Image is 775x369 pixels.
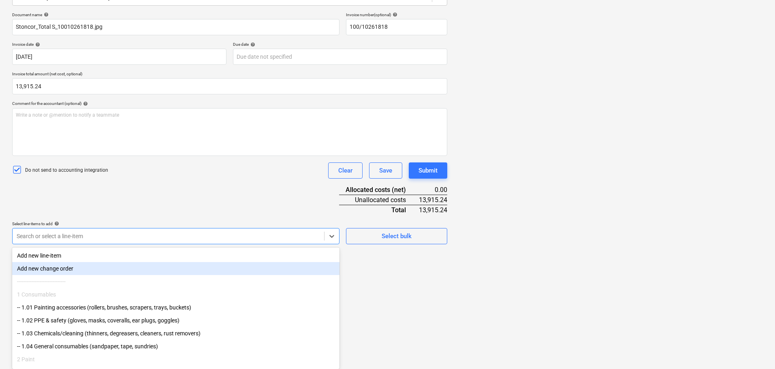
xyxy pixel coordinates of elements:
[419,205,447,215] div: 13,915.24
[339,205,419,215] div: Total
[369,162,402,179] button: Save
[346,228,447,244] button: Select bulk
[12,19,339,35] input: Document name
[233,49,447,65] input: Due date not specified
[53,221,59,226] span: help
[12,101,447,106] div: Comment for the accountant (optional)
[12,249,339,262] div: Add new line-item
[12,353,339,366] div: 2 Paint
[12,221,339,226] div: Select line-items to add
[42,12,49,17] span: help
[419,195,447,205] div: 13,915.24
[346,19,447,35] input: Invoice number
[12,78,447,94] input: Invoice total amount (net cost, optional)
[379,165,392,176] div: Save
[419,185,447,195] div: 0.00
[12,327,339,340] div: -- 1.03 Chemicals/cleaning (thinners, degreasers, cleaners, rust removers)
[391,12,397,17] span: help
[12,275,339,288] div: ------------------------------
[409,162,447,179] button: Submit
[346,12,447,17] div: Invoice number (optional)
[233,42,447,47] div: Due date
[418,165,438,176] div: Submit
[12,71,447,78] p: Invoice total amount (net cost, optional)
[81,101,88,106] span: help
[249,42,255,47] span: help
[12,262,339,275] div: Add new change order
[12,288,339,301] div: 1 Consumables
[12,12,339,17] div: Document name
[12,314,339,327] div: -- 1.02 PPE & safety (gloves, masks, coveralls, ear plugs, goggles)
[382,231,412,241] div: Select bulk
[338,165,352,176] div: Clear
[339,195,419,205] div: Unallocated costs
[12,301,339,314] div: -- 1.01 Painting accessories (rollers, brushes, scrapers, trays, buckets)
[12,49,226,65] input: Invoice date not specified
[12,340,339,353] div: -- 1.04 General consumables (sandpaper, tape, sundries)
[12,42,226,47] div: Invoice date
[25,167,108,174] p: Do not send to accounting integration
[339,185,419,195] div: Allocated costs (net)
[34,42,40,47] span: help
[734,330,775,369] iframe: Chat Widget
[328,162,363,179] button: Clear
